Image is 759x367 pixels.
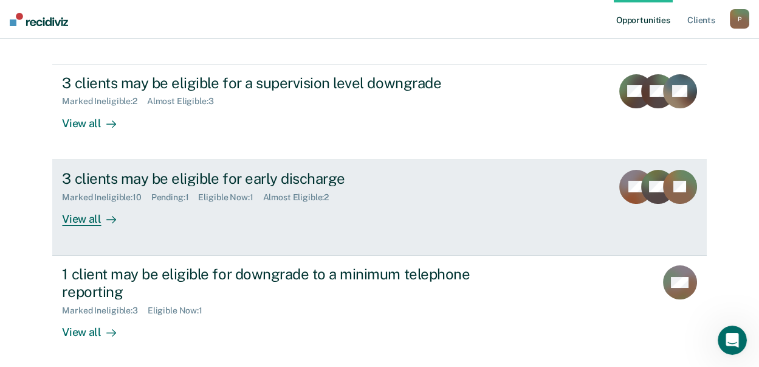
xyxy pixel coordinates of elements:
[62,306,147,316] div: Marked Ineligible : 3
[52,64,706,160] a: 3 clients may be eligible for a supervision level downgradeMarked Ineligible:2Almost Eligible:3Vi...
[147,96,224,107] div: Almost Eligible : 3
[151,192,199,203] div: Pending : 1
[62,170,489,187] div: 3 clients may be eligible for early discharge
[62,107,130,130] div: View all
[62,192,151,203] div: Marked Ineligible : 10
[718,326,747,355] iframe: Intercom live chat
[62,74,489,92] div: 3 clients may be eligible for a supervision level downgrade
[62,315,130,339] div: View all
[198,192,263,203] div: Eligible Now : 1
[10,13,68,26] img: Recidiviz
[263,192,339,203] div: Almost Eligible : 2
[62,265,489,301] div: 1 client may be eligible for downgrade to a minimum telephone reporting
[62,202,130,226] div: View all
[52,160,706,256] a: 3 clients may be eligible for early dischargeMarked Ineligible:10Pending:1Eligible Now:1Almost El...
[148,306,212,316] div: Eligible Now : 1
[730,9,749,29] button: P
[62,96,146,107] div: Marked Ineligible : 2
